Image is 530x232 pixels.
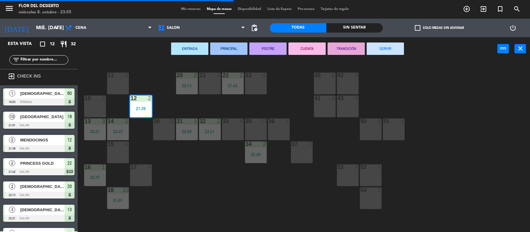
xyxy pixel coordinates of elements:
div: 22:21 [199,129,221,134]
span: Mapa de mesas [204,7,235,11]
div: 4 [355,164,358,170]
span: 60 [67,90,72,97]
div: 2 [240,73,243,78]
span: 2 [9,183,15,190]
button: menu [5,4,14,15]
div: 4 [217,73,220,78]
i: filter_list [12,56,20,64]
span: Disponibilidad [235,7,264,11]
div: 4 [286,118,289,124]
i: exit_to_app [8,73,15,80]
button: close [514,44,526,53]
span: pending_actions [251,24,258,32]
i: restaurant [60,40,67,48]
span: 1 [9,90,15,96]
span: [DEMOGRAPHIC_DATA] [20,207,65,213]
button: SERVIR [367,42,404,55]
div: 22:47 [107,129,129,134]
i: crop_square [39,40,46,48]
div: 21:39 [130,106,152,111]
span: 12 [67,136,72,144]
i: search [513,5,521,13]
span: Cena [75,26,86,30]
i: arrow_drop_down [53,24,61,32]
span: 18 [67,113,72,120]
div: 2 [102,96,106,101]
span: Mis reservas [178,7,204,11]
span: 13 [67,206,72,213]
div: 2 [263,141,266,147]
div: 20 [168,118,174,124]
button: TRANSICIÓN [328,42,365,55]
div: 22:21 [84,129,106,134]
i: turned_in_not [496,5,504,13]
button: CUENTA [288,42,326,55]
span: SALON [167,26,180,30]
span: 2 [9,137,15,143]
div: 4 [240,118,243,124]
span: [DEMOGRAPHIC_DATA] [20,183,65,190]
div: 22:29 [245,152,267,157]
i: close [517,45,524,52]
div: Esta vista [3,40,45,48]
div: 6 [332,73,335,78]
span: 2 [9,160,15,166]
div: 4 [401,118,404,124]
div: 2 [309,141,312,147]
label: CHECK INS [17,74,41,78]
div: 4 [378,164,381,170]
div: 21:01 [107,198,129,203]
input: Filtrar por nombre... [20,56,68,63]
div: 4 [125,141,129,147]
i: exit_to_app [480,5,487,13]
div: 21:42 [222,83,244,88]
div: 3 [102,118,106,124]
div: 2 [378,187,381,193]
div: Sin sentar [326,23,383,33]
span: 12 [50,41,55,48]
div: 2 [217,118,220,124]
span: Tarjetas de regalo [318,7,352,11]
span: 32 [71,41,76,48]
i: menu [5,4,14,13]
div: 4 [378,118,381,124]
span: [GEOGRAPHIC_DATA] [20,114,65,120]
span: 22 [67,159,72,167]
button: POSTRE [249,42,287,55]
div: 4 [148,164,152,170]
button: ENTRADA [171,42,208,55]
div: 4 [355,96,358,101]
div: 2 [148,96,152,101]
div: 4 [125,73,129,78]
div: 20 [260,118,266,124]
span: 10 [9,114,15,120]
i: power_settings_new [509,24,517,32]
span: check_box_outline_blank [415,25,420,31]
button: PRINCIPAL [210,42,247,55]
